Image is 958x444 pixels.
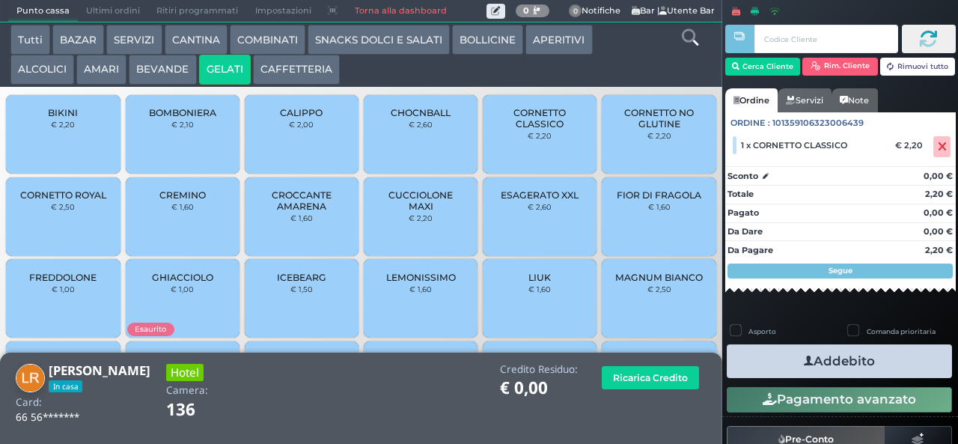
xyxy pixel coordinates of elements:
small: € 1,00 [52,285,75,294]
span: LIUK [528,272,551,283]
span: CALIPPO [280,107,323,118]
small: € 1,60 [171,202,194,211]
small: € 1,60 [648,202,671,211]
small: € 1,60 [290,213,313,222]
button: CANTINA [165,25,228,55]
span: 1 x CORNETTO CLASSICO [741,140,847,150]
small: € 2,50 [647,285,671,294]
strong: Totale [727,189,754,199]
strong: Pagato [727,207,759,218]
button: SERVIZI [106,25,162,55]
span: Ultimi ordini [78,1,148,22]
a: Torna alla dashboard [346,1,454,22]
small: € 2,50 [51,202,75,211]
strong: 0,00 € [924,207,953,218]
strong: 0,00 € [924,171,953,181]
span: CUCCIOLONE MAXI [376,189,466,212]
span: FIOR DI FRAGOLA [617,189,701,201]
button: AMARI [76,55,126,85]
button: ALCOLICI [10,55,74,85]
img: Luigi rondinella [16,364,45,393]
h4: Card: [16,397,42,408]
button: Ricarica Credito [602,366,699,389]
button: BOLLICINE [452,25,523,55]
span: CORNETTO NO GLUTINE [614,107,704,130]
label: Asporto [748,326,776,336]
a: Ordine [725,88,778,112]
small: € 2,20 [528,131,552,140]
span: Ritiri programmati [148,1,246,22]
button: Rimuovi tutto [880,58,956,76]
strong: 2,20 € [925,189,953,199]
small: € 1,60 [409,285,432,294]
button: CAFFETTERIA [253,55,340,85]
strong: 0,00 € [924,226,953,237]
button: Tutti [10,25,50,55]
span: LEMONISSIMO [386,272,456,283]
a: Note [832,88,877,112]
h1: 136 [166,401,237,419]
strong: Da Pagare [727,245,773,255]
span: Ordine : [730,117,770,130]
span: CREMINO [159,189,206,201]
span: CORNETTO ROYAL [20,189,106,201]
small: € 2,60 [528,202,552,211]
button: Addebito [727,344,952,378]
a: Servizi [778,88,832,112]
small: € 2,00 [289,120,314,129]
button: Rim. Cliente [802,58,878,76]
span: 101359106323006439 [772,117,864,130]
span: Esaurito [127,323,174,335]
small: € 1,50 [290,285,313,294]
span: CHOCNBALL [391,107,451,118]
span: Punto cassa [8,1,78,22]
strong: 2,20 € [925,245,953,255]
span: Impostazioni [247,1,320,22]
span: ICEBEARG [277,272,326,283]
span: MAGNUM BIANCO [615,272,703,283]
strong: Segue [829,266,852,276]
small: € 2,10 [171,120,194,129]
div: € 2,20 [893,140,930,150]
button: COMBINATI [230,25,305,55]
button: BEVANDE [129,55,196,85]
button: BAZAR [52,25,104,55]
small: € 2,20 [51,120,75,129]
span: BOMBONIERA [149,107,216,118]
button: Cerca Cliente [725,58,801,76]
span: CROCCANTE AMARENA [257,189,347,212]
button: SNACKS DOLCI E SALATI [308,25,450,55]
h4: Camera: [166,385,208,396]
span: 0 [569,4,582,18]
h1: € 0,00 [500,379,578,398]
label: Comanda prioritaria [867,326,936,336]
small: € 2,20 [409,213,433,222]
span: In casa [49,380,82,392]
b: 0 [523,5,529,16]
span: FREDDOLONE [29,272,97,283]
span: BIKINI [48,107,78,118]
strong: Da Dare [727,226,763,237]
small: € 2,20 [647,131,671,140]
h4: Credito Residuo: [500,364,578,375]
span: ESAGERATO XXL [501,189,579,201]
h3: Hotel [166,364,204,381]
button: GELATI [199,55,251,85]
small: € 2,60 [409,120,433,129]
b: [PERSON_NAME] [49,362,150,379]
input: Codice Cliente [754,25,897,53]
span: CORNETTO CLASSICO [495,107,585,130]
strong: Sconto [727,170,758,183]
small: € 1,60 [528,285,551,294]
small: € 1,00 [171,285,194,294]
button: Pagamento avanzato [727,387,952,413]
span: GHIACCIOLO [152,272,213,283]
button: APERITIVI [525,25,592,55]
